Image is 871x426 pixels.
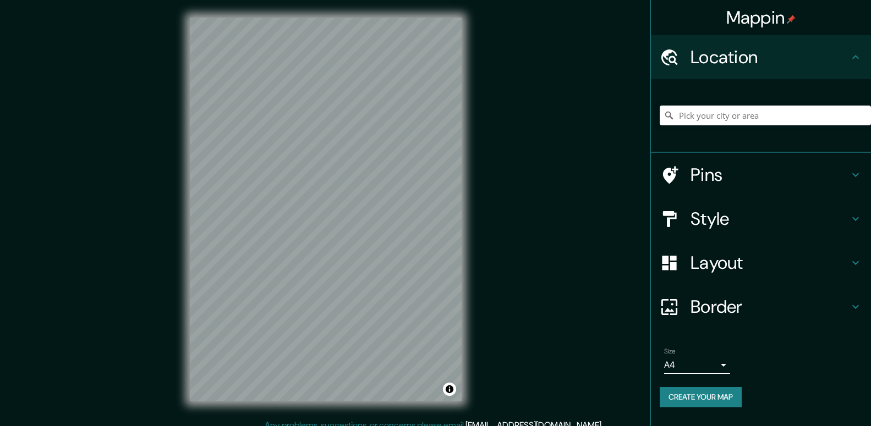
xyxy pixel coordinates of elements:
[691,252,849,274] h4: Layout
[726,7,796,29] h4: Mappin
[787,15,796,24] img: pin-icon.png
[443,383,456,396] button: Toggle attribution
[651,241,871,285] div: Layout
[660,387,742,407] button: Create your map
[664,347,676,356] label: Size
[651,35,871,79] div: Location
[190,18,462,401] canvas: Map
[691,164,849,186] h4: Pins
[664,356,730,374] div: A4
[651,197,871,241] div: Style
[651,285,871,329] div: Border
[691,46,849,68] h4: Location
[660,106,871,125] input: Pick your city or area
[651,153,871,197] div: Pins
[773,383,859,414] iframe: Help widget launcher
[691,296,849,318] h4: Border
[691,208,849,230] h4: Style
